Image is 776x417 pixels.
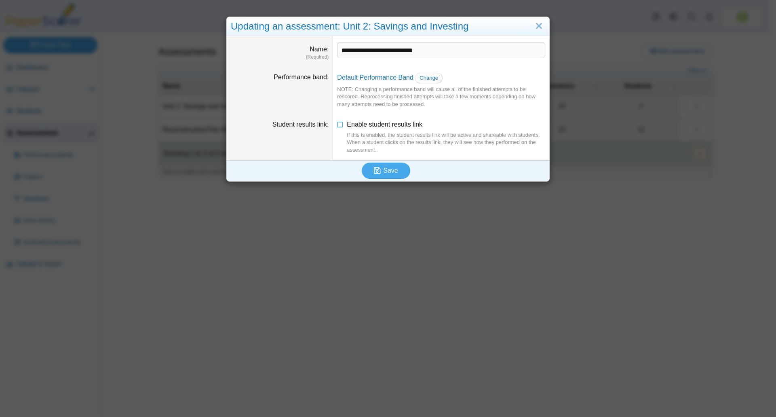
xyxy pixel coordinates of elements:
[274,74,329,80] label: Performance band
[362,163,410,179] button: Save
[272,121,329,128] label: Student results link
[383,167,398,174] span: Save
[347,121,545,154] span: Enable student results link
[337,74,413,81] a: Default Performance Band
[533,19,545,33] a: Close
[231,54,329,61] dfn: (Required)
[227,17,549,36] div: Updating an assessment: Unit 2: Savings and Investing
[347,131,545,154] div: If this is enabled, the student results link will be active and shareable with students. When a s...
[420,75,438,81] span: Change
[337,86,545,108] div: NOTE: Changing a performance band will cause all of the finished attempts to be rescored. Reproce...
[310,46,329,53] label: Name
[415,73,443,83] a: Change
